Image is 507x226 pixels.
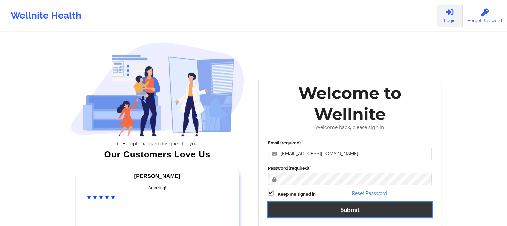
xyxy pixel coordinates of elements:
[268,202,432,217] button: Submit
[268,148,432,160] input: Email address
[263,83,437,125] div: Welcome to Wellnite
[70,151,244,158] div: Our Customers Love Us
[76,141,244,146] li: Exceptional care designed for you.
[268,165,432,172] label: Password (required)
[70,42,244,136] img: wellnite-auth-hero_200.c722682e.png
[263,125,437,130] div: Welcome back, please sign in
[134,173,180,179] span: [PERSON_NAME]
[268,140,432,146] label: Email (required)
[437,5,463,27] a: Login
[278,191,316,198] label: Keep me signed in
[463,5,507,27] a: Forgot Password
[352,191,387,196] a: Reset Password
[87,185,228,191] div: Amazing!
